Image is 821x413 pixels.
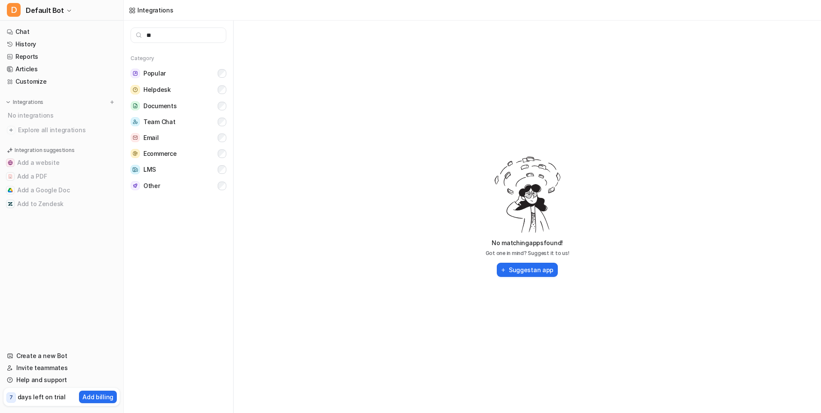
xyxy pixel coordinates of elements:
[3,350,120,362] a: Create a new Bot
[3,197,120,211] button: Add to ZendeskAdd to Zendesk
[8,160,13,165] img: Add a website
[143,85,171,94] span: Helpdesk
[129,6,173,15] a: Integrations
[131,146,226,161] button: EcommerceEcommerce
[143,134,159,142] span: Email
[143,182,160,190] span: Other
[131,69,140,78] img: Popular
[143,149,176,158] span: Ecommerce
[486,249,569,258] p: Got one in mind? Suggest it to us!
[131,178,226,194] button: OtherOther
[3,98,46,106] button: Integrations
[8,174,13,179] img: Add a PDF
[8,188,13,193] img: Add a Google Doc
[131,130,226,146] button: EmailEmail
[131,85,140,94] img: Helpdesk
[5,99,11,105] img: expand menu
[131,133,140,142] img: Email
[3,124,120,136] a: Explore all integrations
[131,98,226,114] button: DocumentsDocuments
[26,4,64,16] span: Default Bot
[8,201,13,206] img: Add to Zendesk
[131,165,140,174] img: LMS
[131,55,226,62] h5: Category
[3,156,120,170] button: Add a websiteAdd a website
[492,239,563,247] p: No matching apps found!
[79,391,117,403] button: Add billing
[143,165,156,174] span: LMS
[131,65,226,82] button: PopularPopular
[7,126,15,134] img: explore all integrations
[15,146,74,154] p: Integration suggestions
[3,76,120,88] a: Customize
[3,362,120,374] a: Invite teammates
[131,161,226,178] button: LMSLMS
[13,99,43,106] p: Integrations
[131,101,140,110] img: Documents
[131,149,140,158] img: Ecommerce
[137,6,173,15] div: Integrations
[3,38,120,50] a: History
[143,118,175,126] span: Team Chat
[3,170,120,183] button: Add a PDFAdd a PDF
[131,181,140,190] img: Other
[82,392,113,401] p: Add billing
[3,26,120,38] a: Chat
[131,82,226,98] button: HelpdeskHelpdesk
[18,123,116,137] span: Explore all integrations
[3,63,120,75] a: Articles
[3,374,120,386] a: Help and support
[131,117,140,126] img: Team Chat
[143,69,166,78] span: Popular
[9,394,13,401] p: 7
[3,183,120,197] button: Add a Google DocAdd a Google Doc
[497,263,558,277] button: Suggestan app
[143,102,176,110] span: Documents
[18,392,66,401] p: days left on trial
[131,114,226,130] button: Team ChatTeam Chat
[5,108,120,122] div: No integrations
[7,3,21,17] span: D
[3,51,120,63] a: Reports
[109,99,115,105] img: menu_add.svg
